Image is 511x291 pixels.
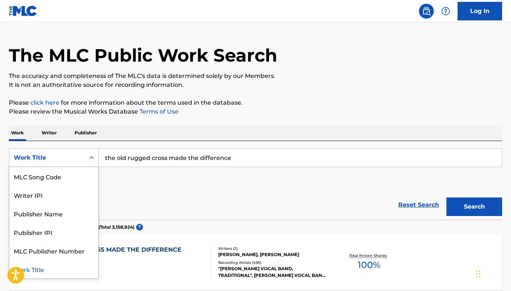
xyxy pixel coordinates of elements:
div: MLC Publisher Number [9,241,98,260]
span: ? [136,224,143,230]
div: Work Title [14,153,81,162]
img: search [422,7,431,16]
div: MLC Song Code [9,167,98,186]
div: Drag [476,263,481,285]
div: Help [438,4,453,19]
form: Search Form [9,148,502,220]
div: [PERSON_NAME], [PERSON_NAME] [218,251,328,258]
iframe: Chat Widget [474,255,511,291]
a: Log In [458,2,502,20]
span: 100 % [358,258,380,272]
p: It is not an authoritative source for recording information. [9,81,502,89]
a: Public Search [419,4,434,19]
button: Search [446,197,502,216]
p: Please for more information about the terms used in the database. [9,98,502,107]
p: Work [9,125,26,141]
div: Writer IPI [9,186,98,204]
div: "[PERSON_NAME] VOCAL BAND, TRADITIONAL", [PERSON_NAME] VOCAL BAND, [PERSON_NAME] VOCAL BAND, [PER... [218,265,328,279]
a: Terms of Use [138,108,178,115]
div: Recording Artists ( 495 ) [218,260,328,265]
p: Please review the Musical Works Database [9,107,502,116]
div: Writers ( 2 ) [218,246,328,251]
div: THE OLD RUGGED CROSS MADE THE DIFFERENCE [24,245,185,254]
h1: The MLC Public Work Search [9,44,277,66]
a: click here [30,99,59,106]
div: Publisher IPI [9,223,98,241]
p: The accuracy and completeness of The MLC's data is determined solely by our Members. [9,72,502,81]
p: Total Known Shares: [349,253,389,258]
a: Reset Search [394,197,443,213]
a: THE OLD RUGGED CROSS MADE THE DIFFERENCEMLC Song Code:OV79H6ISWC:T0709182206Writers (2)[PERSON_NA... [9,234,502,290]
div: Publisher Name [9,204,98,223]
img: MLC Logo [9,6,37,16]
p: Writer [39,125,59,141]
div: Work Title [9,260,98,278]
p: Publisher [72,125,99,141]
img: help [441,7,450,16]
